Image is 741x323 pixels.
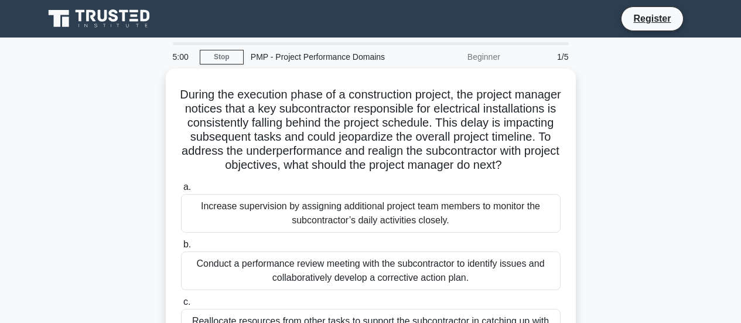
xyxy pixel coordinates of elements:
[183,239,191,249] span: b.
[626,11,678,26] a: Register
[166,45,200,69] div: 5:00
[183,182,191,192] span: a.
[183,297,190,307] span: c.
[405,45,507,69] div: Beginner
[180,87,562,173] h5: During the execution phase of a construction project, the project manager notices that a key subc...
[181,251,561,290] div: Conduct a performance review meeting with the subcontractor to identify issues and collaborativel...
[244,45,405,69] div: PMP - Project Performance Domains
[507,45,576,69] div: 1/5
[181,194,561,233] div: Increase supervision by assigning additional project team members to monitor the subcontractor’s ...
[200,50,244,64] a: Stop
